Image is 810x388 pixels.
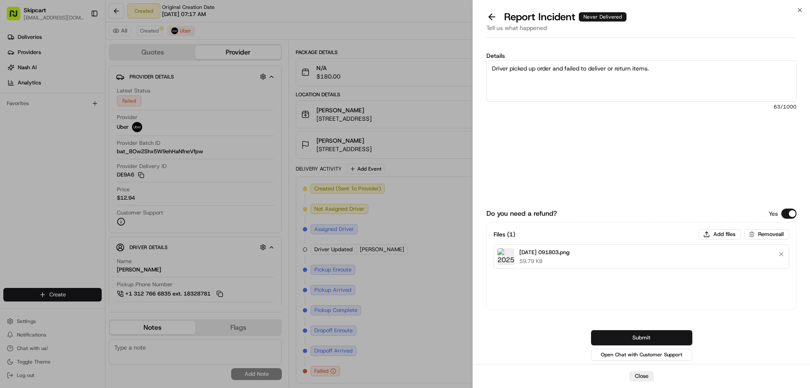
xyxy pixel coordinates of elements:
img: 1736555255976-a54dd68f-1ca7-489b-9aae-adbdc363a1c4 [8,81,24,96]
p: Welcome 👋 [8,34,154,47]
div: 💻 [71,123,78,130]
div: Never Delivered [579,12,626,22]
button: Removeall [744,229,789,239]
span: API Documentation [80,122,135,131]
p: 59.79 KB [519,258,570,265]
a: 📗Knowledge Base [5,119,68,134]
button: Add files [699,229,741,239]
button: Submit [591,330,692,345]
h3: Files ( 1 ) [494,230,515,239]
a: 💻API Documentation [68,119,139,134]
input: Clear [22,54,139,63]
img: 2025-08-21 091803.png [497,248,514,265]
span: 63 /1000 [486,103,796,110]
p: Report Incident [504,10,626,24]
div: 📗 [8,123,15,130]
p: Yes [769,209,778,218]
div: We're available if you need us! [29,89,107,96]
a: Powered byPylon [59,143,102,149]
button: Close [629,371,654,381]
span: Knowledge Base [17,122,65,131]
div: Start new chat [29,81,138,89]
label: Details [486,53,796,59]
label: Do you need a refund? [486,209,557,219]
button: Start new chat [143,83,154,93]
span: Pylon [84,143,102,149]
button: Remove file [775,248,787,260]
div: Tell us what happened [486,24,796,38]
p: [DATE] 091803.png [519,248,570,257]
img: Nash [8,8,25,25]
button: Open Chat with Customer Support [591,349,692,361]
textarea: Driver picked up order and failed to deliver or return items. [486,60,796,102]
